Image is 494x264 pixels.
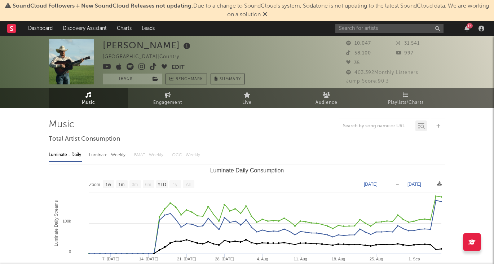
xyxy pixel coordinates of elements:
a: Dashboard [23,21,58,36]
div: [GEOGRAPHIC_DATA] | Country [103,53,188,61]
a: Discovery Assistant [58,21,112,36]
a: Live [207,88,287,108]
div: Luminate - Weekly [89,149,127,161]
text: YTD [158,182,166,187]
text: 1m [119,182,125,187]
a: Leads [137,21,160,36]
span: 35 [346,61,360,65]
a: Audience [287,88,366,108]
text: Luminate Daily Consumption [210,167,284,173]
a: Playlists/Charts [366,88,445,108]
button: 14 [464,26,469,31]
span: : Due to a change to SoundCloud's system, Sodatone is not updating to the latest SoundCloud data.... [13,3,489,18]
text: 1. Sep [409,257,420,261]
text: Zoom [89,182,100,187]
input: Search for artists [335,24,444,33]
text: Luminate Daily Streams [54,200,59,246]
span: Dismiss [263,12,267,18]
span: 403,392 Monthly Listeners [346,70,418,75]
text: 4. Aug [257,257,268,261]
text: 14. [DATE] [139,257,158,261]
text: 7. [DATE] [102,257,119,261]
text: 100k [62,219,71,223]
span: Music [82,98,95,107]
text: 18. Aug [332,257,345,261]
text: 3m [132,182,138,187]
span: Jump Score: 90.3 [346,79,389,84]
span: Summary [220,77,241,81]
input: Search by song name or URL [339,123,415,129]
text: 21. [DATE] [177,257,196,261]
text: 6m [145,182,151,187]
span: Total Artist Consumption [49,135,120,144]
span: Engagement [153,98,182,107]
span: 10,047 [346,41,371,46]
text: 1y [173,182,177,187]
text: [DATE] [364,182,378,187]
text: → [395,182,400,187]
text: 28. [DATE] [215,257,234,261]
button: Track [103,74,148,84]
a: Engagement [128,88,207,108]
span: Benchmark [176,75,203,84]
span: 31,541 [396,41,420,46]
div: [PERSON_NAME] [103,39,192,51]
span: SoundCloud Followers + New SoundCloud Releases not updating [13,3,191,9]
span: 997 [396,51,414,56]
text: [DATE] [407,182,421,187]
text: 0 [69,249,71,254]
a: Music [49,88,128,108]
span: 58,100 [346,51,371,56]
text: 1w [106,182,111,187]
div: 14 [467,23,473,28]
div: Luminate - Daily [49,149,82,161]
button: Summary [211,74,245,84]
text: All [186,182,190,187]
span: Audience [316,98,338,107]
a: Benchmark [166,74,207,84]
text: 11. Aug [294,257,307,261]
text: 25. Aug [370,257,383,261]
button: Edit [172,63,185,72]
span: Live [242,98,252,107]
span: Playlists/Charts [388,98,424,107]
a: Charts [112,21,137,36]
